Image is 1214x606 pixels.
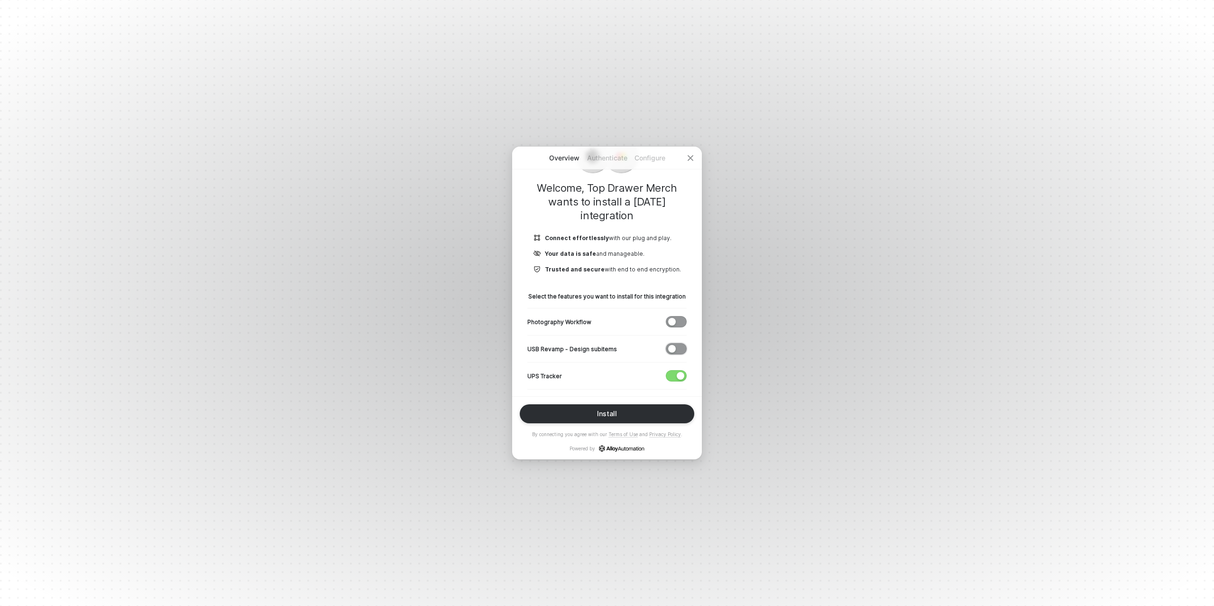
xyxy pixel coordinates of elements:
[527,318,591,326] p: Photography Workflow
[533,250,541,258] img: icon
[687,154,694,162] span: icon-close
[545,234,609,242] b: Connect effortlessly
[545,250,644,258] p: and manageable.
[597,410,617,418] div: Install
[608,431,638,438] a: Terms of Use
[527,181,687,223] h1: Welcome, Top Drawer Merch wants to install a [DATE] integration
[533,234,541,242] img: icon
[533,265,541,273] img: icon
[570,445,644,452] p: Powered by
[599,445,644,452] a: icon-success
[520,404,694,423] button: Install
[586,153,628,163] p: Authenticate
[527,292,687,300] p: Select the features you want to install for this integration
[527,345,617,353] p: USB Revamp - Design subitems
[628,153,671,163] p: Configure
[532,431,682,438] p: By connecting you agree with our and .
[543,153,586,163] p: Overview
[545,250,596,257] b: Your data is safe
[545,265,681,273] p: with end to end encryption.
[545,266,605,273] b: Trusted and secure
[527,372,562,380] p: UPS Tracker
[649,431,681,438] a: Privacy Policy
[545,234,671,242] p: with our plug and play.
